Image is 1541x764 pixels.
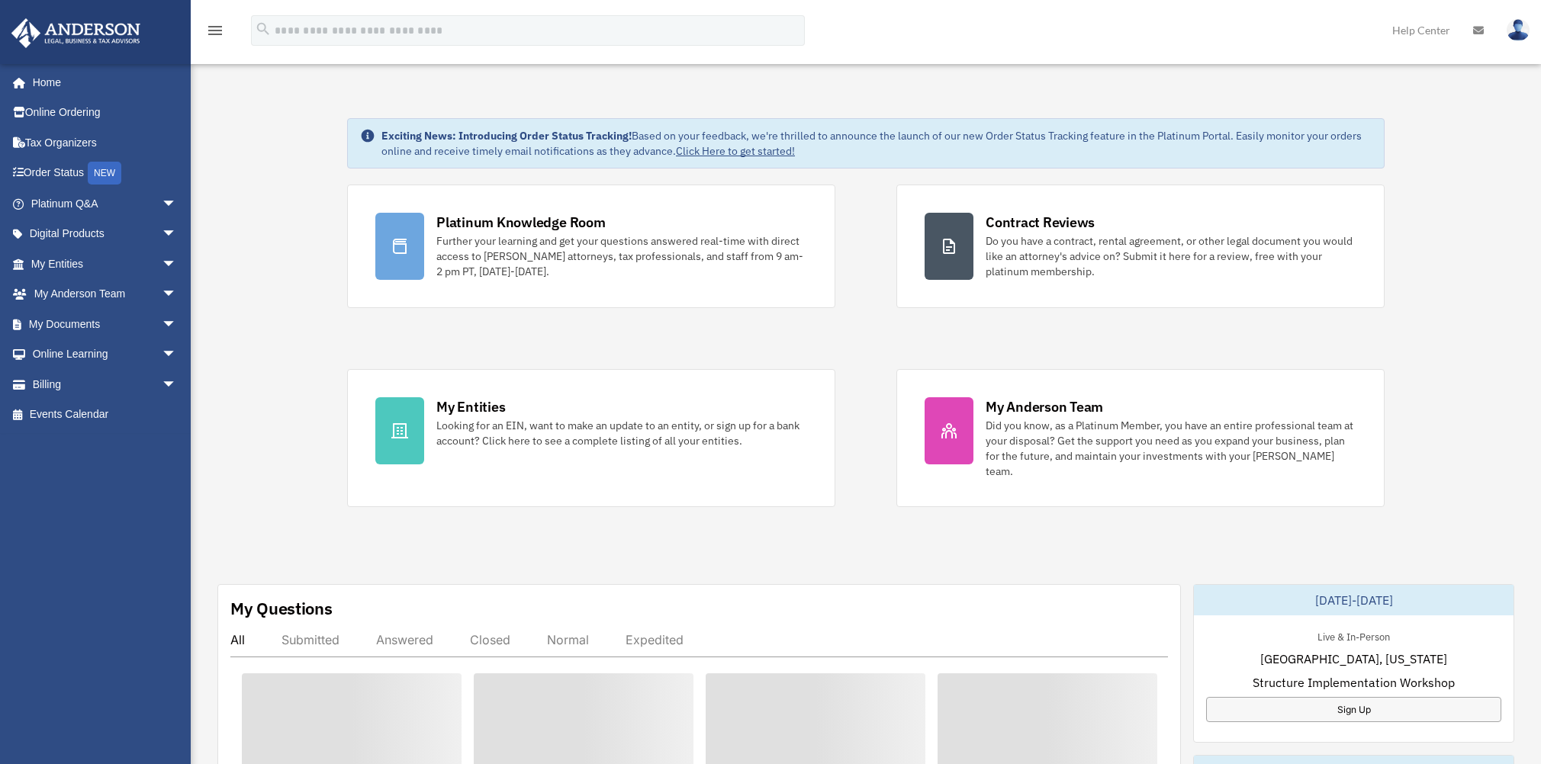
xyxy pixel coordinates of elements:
[381,129,632,143] strong: Exciting News: Introducing Order Status Tracking!
[436,397,505,416] div: My Entities
[11,309,200,339] a: My Documentsarrow_drop_down
[162,249,192,280] span: arrow_drop_down
[986,418,1356,479] div: Did you know, as a Platinum Member, you have an entire professional team at your disposal? Get th...
[162,279,192,310] span: arrow_drop_down
[7,18,145,48] img: Anderson Advisors Platinum Portal
[11,188,200,219] a: Platinum Q&Aarrow_drop_down
[986,397,1103,416] div: My Anderson Team
[11,369,200,400] a: Billingarrow_drop_down
[626,632,684,647] div: Expedited
[436,213,606,232] div: Platinum Knowledge Room
[436,418,807,448] div: Looking for an EIN, want to make an update to an entity, or sign up for a bank account? Click her...
[1253,673,1455,692] span: Structure Implementation Workshop
[206,27,224,40] a: menu
[347,185,835,308] a: Platinum Knowledge Room Further your learning and get your questions answered real-time with dire...
[11,127,200,158] a: Tax Organizers
[1194,585,1514,615] div: [DATE]-[DATE]
[11,400,200,430] a: Events Calendar
[1507,19,1530,41] img: User Pic
[381,128,1372,159] div: Based on your feedback, we're thrilled to announce the launch of our new Order Status Tracking fe...
[11,219,200,249] a: Digital Productsarrow_drop_down
[162,339,192,371] span: arrow_drop_down
[206,21,224,40] i: menu
[1260,650,1447,668] span: [GEOGRAPHIC_DATA], [US_STATE]
[162,369,192,400] span: arrow_drop_down
[547,632,589,647] div: Normal
[11,249,200,279] a: My Entitiesarrow_drop_down
[11,67,192,98] a: Home
[436,233,807,279] div: Further your learning and get your questions answered real-time with direct access to [PERSON_NAM...
[1305,628,1402,644] div: Live & In-Person
[88,162,121,185] div: NEW
[11,339,200,370] a: Online Learningarrow_drop_down
[470,632,510,647] div: Closed
[676,144,795,158] a: Click Here to get started!
[11,279,200,310] a: My Anderson Teamarrow_drop_down
[11,98,200,128] a: Online Ordering
[255,21,272,37] i: search
[896,185,1385,308] a: Contract Reviews Do you have a contract, rental agreement, or other legal document you would like...
[11,158,200,189] a: Order StatusNEW
[347,369,835,507] a: My Entities Looking for an EIN, want to make an update to an entity, or sign up for a bank accoun...
[230,597,333,620] div: My Questions
[230,632,245,647] div: All
[986,233,1356,279] div: Do you have a contract, rental agreement, or other legal document you would like an attorney's ad...
[376,632,433,647] div: Answered
[162,188,192,220] span: arrow_drop_down
[162,219,192,250] span: arrow_drop_down
[1206,697,1501,722] a: Sign Up
[281,632,339,647] div: Submitted
[896,369,1385,507] a: My Anderson Team Did you know, as a Platinum Member, you have an entire professional team at your...
[162,309,192,340] span: arrow_drop_down
[986,213,1095,232] div: Contract Reviews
